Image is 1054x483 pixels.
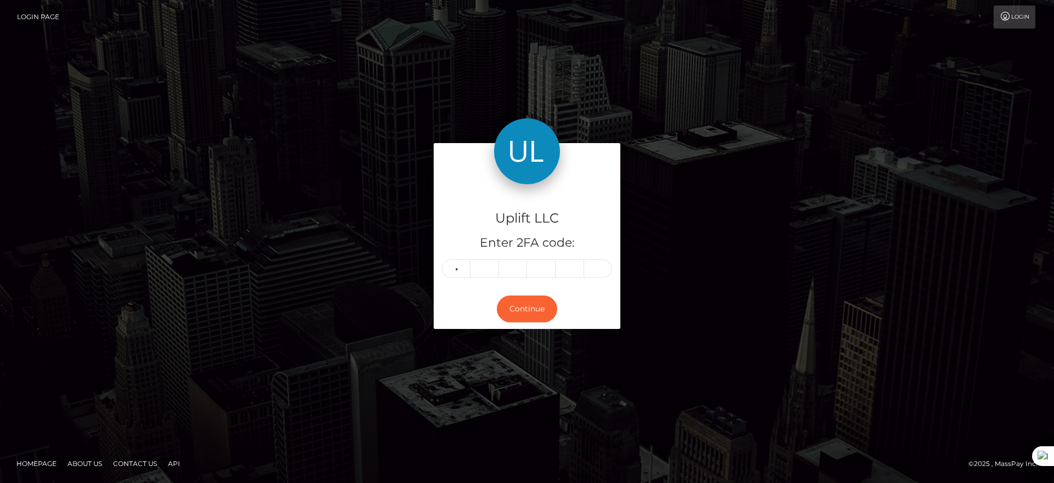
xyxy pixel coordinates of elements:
[164,455,184,472] a: API
[968,458,1046,470] div: © 2025 , MassPay Inc.
[17,5,59,29] a: Login Page
[63,455,106,472] a: About Us
[497,296,557,322] button: Continue
[442,235,612,252] h5: Enter 2FA code:
[994,5,1035,29] a: Login
[109,455,161,472] a: Contact Us
[442,209,612,228] h4: Uplift LLC
[12,455,61,472] a: Homepage
[494,118,560,184] img: Uplift LLC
